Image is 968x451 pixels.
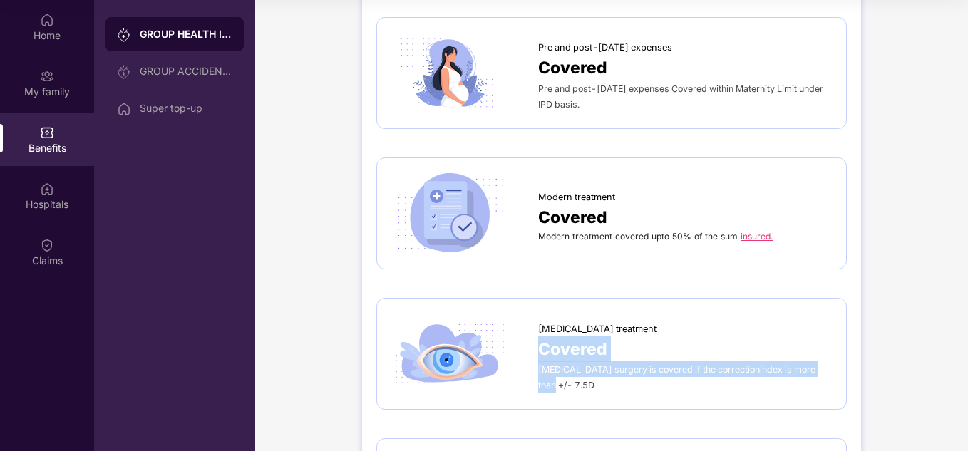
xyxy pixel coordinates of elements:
span: [MEDICAL_DATA] treatment [538,322,657,336]
a: insured. [741,231,773,242]
span: Covered [538,55,607,81]
span: treatment [572,231,612,242]
span: Pre and post-[DATE] expenses [538,41,672,55]
img: svg+xml;base64,PHN2ZyBpZD0iSG9tZSIgeG1sbnM9Imh0dHA6Ly93d3cudzMub3JnLzIwMDAvc3ZnIiB3aWR0aD0iMjAiIG... [117,102,131,116]
img: svg+xml;base64,PHN2ZyBpZD0iSG9zcGl0YWxzIiB4bWxucz0iaHR0cDovL3d3dy53My5vcmcvMjAwMC9zdmciIHdpZHRoPS... [40,182,54,196]
span: Modern treatment [538,190,615,204]
img: svg+xml;base64,PHN2ZyBpZD0iQmVuZWZpdHMiIHhtbG5zPSJodHRwOi8vd3d3LnczLm9yZy8yMDAwL3N2ZyIgd2lkdGg9Ij... [40,125,54,140]
span: of [694,231,702,242]
span: sum [721,231,738,242]
span: the [705,231,718,242]
img: svg+xml;base64,PHN2ZyB3aWR0aD0iMjAiIGhlaWdodD0iMjAiIHZpZXdCb3g9IjAgMCAyMCAyMCIgZmlsbD0ibm9uZSIgeG... [40,69,54,83]
span: upto [652,231,669,242]
img: svg+xml;base64,PHN2ZyB3aWR0aD0iMjAiIGhlaWdodD0iMjAiIHZpZXdCb3g9IjAgMCAyMCAyMCIgZmlsbD0ibm9uZSIgeG... [117,65,131,79]
img: icon [391,172,509,254]
span: Modern [538,231,570,242]
span: Covered [538,336,607,362]
span: 50% [672,231,691,242]
span: Covered [538,204,607,230]
img: svg+xml;base64,PHN2ZyBpZD0iSG9tZSIgeG1sbnM9Imh0dHA6Ly93d3cudzMub3JnLzIwMDAvc3ZnIiB3aWR0aD0iMjAiIG... [40,13,54,27]
div: Super top-up [140,103,232,114]
span: [MEDICAL_DATA] surgery is covered if the correctionindex is more than +/- 7.5D [538,364,815,390]
img: icon [391,32,509,114]
span: Pre and post-[DATE] expenses Covered within Maternity Limit under IPD basis. [538,83,823,110]
img: icon [391,313,509,395]
img: svg+xml;base64,PHN2ZyB3aWR0aD0iMjAiIGhlaWdodD0iMjAiIHZpZXdCb3g9IjAgMCAyMCAyMCIgZmlsbD0ibm9uZSIgeG... [117,28,131,42]
div: GROUP HEALTH INSURANCE [140,27,232,41]
div: GROUP ACCIDENTAL INSURANCE [140,66,232,77]
span: covered [615,231,649,242]
img: svg+xml;base64,PHN2ZyBpZD0iQ2xhaW0iIHhtbG5zPSJodHRwOi8vd3d3LnczLm9yZy8yMDAwL3N2ZyIgd2lkdGg9IjIwIi... [40,238,54,252]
